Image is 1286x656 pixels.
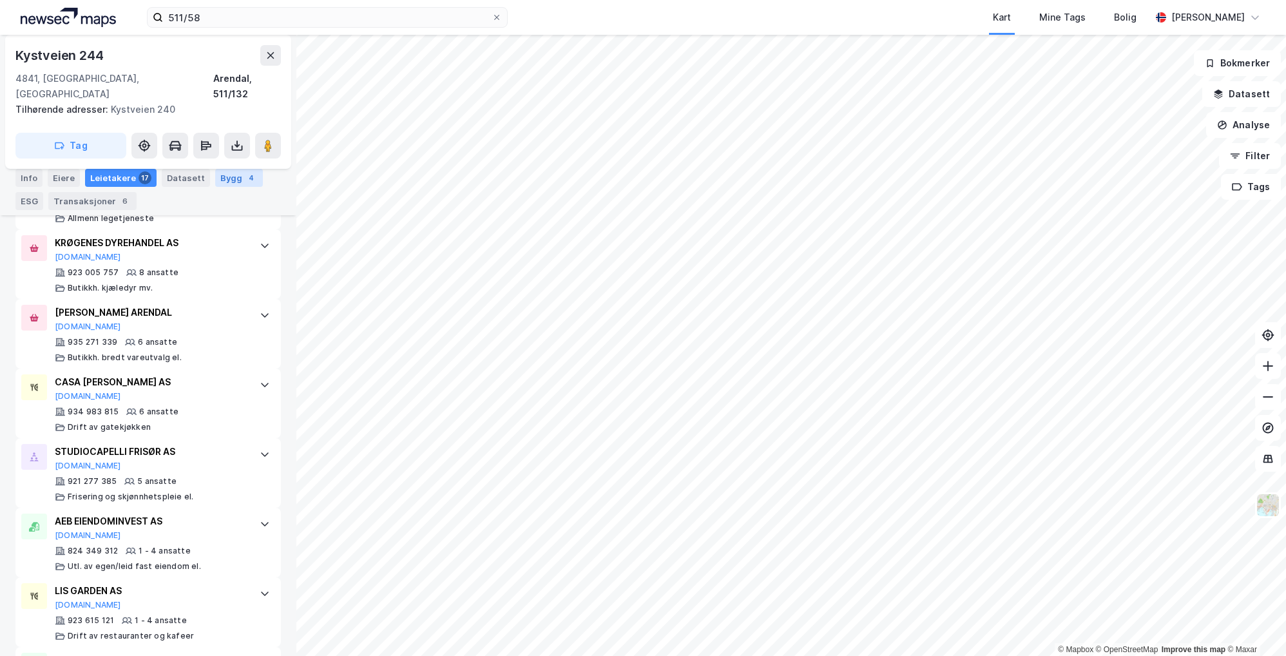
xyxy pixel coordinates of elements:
[139,407,178,417] div: 6 ansatte
[21,8,116,27] img: logo.a4113a55bc3d86da70a041830d287a7e.svg
[139,546,191,556] div: 1 - 4 ansatte
[138,337,177,347] div: 6 ansatte
[15,71,213,102] div: 4841, [GEOGRAPHIC_DATA], [GEOGRAPHIC_DATA]
[119,195,131,207] div: 6
[1162,645,1225,654] a: Improve this map
[68,407,119,417] div: 934 983 815
[213,71,281,102] div: Arendal, 511/132
[15,45,106,66] div: Kystveien 244
[1171,10,1245,25] div: [PERSON_NAME]
[1194,50,1281,76] button: Bokmerker
[137,476,177,487] div: 5 ansatte
[68,546,118,556] div: 824 349 312
[68,352,182,363] div: Butikkh. bredt vareutvalg el.
[68,337,117,347] div: 935 271 339
[55,322,121,332] button: [DOMAIN_NAME]
[68,267,119,278] div: 923 005 757
[1202,81,1281,107] button: Datasett
[85,169,157,187] div: Leietakere
[55,391,121,401] button: [DOMAIN_NAME]
[1219,143,1281,169] button: Filter
[15,102,271,117] div: Kystveien 240
[55,583,247,599] div: LIS GARDEN AS
[1039,10,1086,25] div: Mine Tags
[245,171,258,184] div: 4
[139,171,151,184] div: 17
[15,104,111,115] span: Tilhørende adresser:
[1206,112,1281,138] button: Analyse
[1256,493,1280,517] img: Z
[15,133,126,159] button: Tag
[15,192,43,210] div: ESG
[55,530,121,541] button: [DOMAIN_NAME]
[68,631,194,641] div: Drift av restauranter og kafeer
[68,283,153,293] div: Butikkh. kjæledyr mv.
[1221,174,1281,200] button: Tags
[55,235,247,251] div: KRØGENES DYREHANDEL AS
[55,461,121,471] button: [DOMAIN_NAME]
[15,169,43,187] div: Info
[1222,594,1286,656] iframe: Chat Widget
[55,514,247,529] div: AEB EIENDOMINVEST AS
[162,169,210,187] div: Datasett
[55,600,121,610] button: [DOMAIN_NAME]
[48,192,137,210] div: Transaksjoner
[55,444,247,459] div: STUDIOCAPELLI FRISØR AS
[68,213,154,224] div: Allmenn legetjeneste
[48,169,80,187] div: Eiere
[139,267,178,278] div: 8 ansatte
[55,374,247,390] div: CASA [PERSON_NAME] AS
[68,476,117,487] div: 921 277 385
[135,615,187,626] div: 1 - 4 ansatte
[55,252,121,262] button: [DOMAIN_NAME]
[1222,594,1286,656] div: Kontrollprogram for chat
[68,492,193,502] div: Frisering og skjønnhetspleie el.
[1114,10,1137,25] div: Bolig
[215,169,263,187] div: Bygg
[1058,645,1093,654] a: Mapbox
[68,615,114,626] div: 923 615 121
[68,561,201,572] div: Utl. av egen/leid fast eiendom el.
[993,10,1011,25] div: Kart
[1096,645,1158,654] a: OpenStreetMap
[163,8,492,27] input: Søk på adresse, matrikkel, gårdeiere, leietakere eller personer
[68,422,151,432] div: Drift av gatekjøkken
[55,305,247,320] div: [PERSON_NAME] ARENDAL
